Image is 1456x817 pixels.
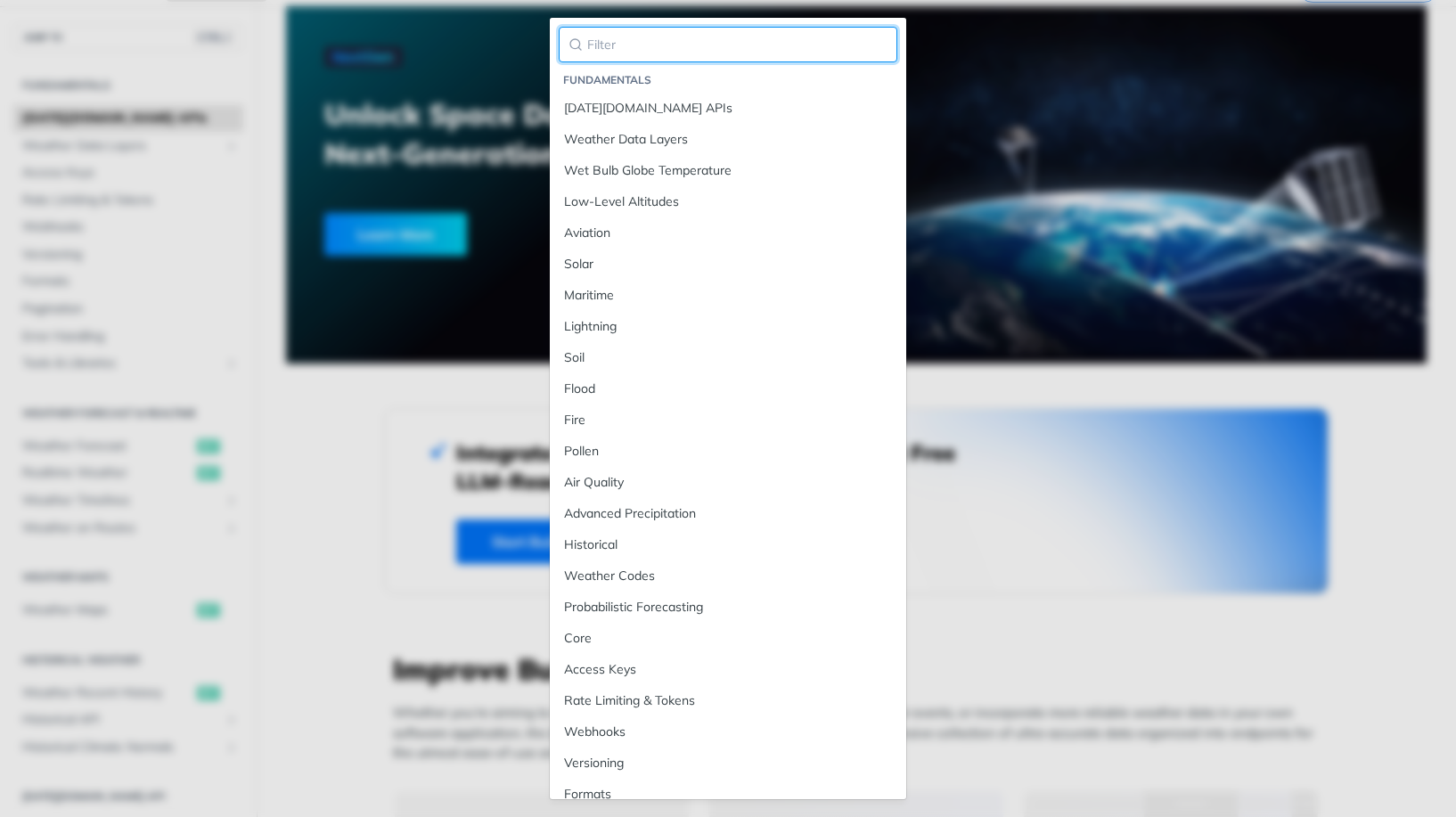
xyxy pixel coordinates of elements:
[564,598,892,617] div: Probabilistic Forecasting
[559,156,897,185] a: Wet Bulb Globe Temperature
[559,592,897,622] a: Probabilistic Forecasting
[564,411,892,429] div: Fire
[564,660,892,679] div: Access Keys
[564,192,892,211] div: Low-Level Altitudes
[559,437,897,466] a: Pollen
[564,567,892,585] div: Weather Codes
[559,530,897,560] a: Historical
[559,218,897,248] a: Aviation
[564,629,892,648] div: Core
[564,754,892,772] div: Versioning
[559,281,897,310] a: Maritime
[559,249,897,279] a: Solar
[564,380,892,398] div: Flood
[559,27,897,62] input: Filter
[559,624,897,653] a: Core
[564,161,892,180] div: Wet Bulb Globe Temperature
[564,785,892,804] div: Formats
[563,71,897,89] li: Fundamentals
[564,473,892,492] div: Air Quality
[559,187,897,217] a: Low-Level Altitudes
[559,312,897,341] a: Lightning
[564,348,892,367] div: Soil
[559,405,897,435] a: Fire
[564,317,892,336] div: Lightning
[564,224,892,242] div: Aviation
[559,125,897,154] a: Weather Data Layers
[564,99,892,118] div: [DATE][DOMAIN_NAME] APIs
[559,94,897,123] a: [DATE][DOMAIN_NAME] APIs
[559,780,897,809] a: Formats
[559,499,897,528] a: Advanced Precipitation
[559,717,897,747] a: Webhooks
[564,723,892,741] div: Webhooks
[564,442,892,461] div: Pollen
[559,655,897,684] a: Access Keys
[559,468,897,497] a: Air Quality
[559,686,897,715] a: Rate Limiting & Tokens
[564,691,892,710] div: Rate Limiting & Tokens
[564,286,892,305] div: Maritime
[559,561,897,591] a: Weather Codes
[564,255,892,274] div: Solar
[559,343,897,372] a: Soil
[564,535,892,554] div: Historical
[559,748,897,778] a: Versioning
[564,130,892,149] div: Weather Data Layers
[564,504,892,523] div: Advanced Precipitation
[559,374,897,404] a: Flood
